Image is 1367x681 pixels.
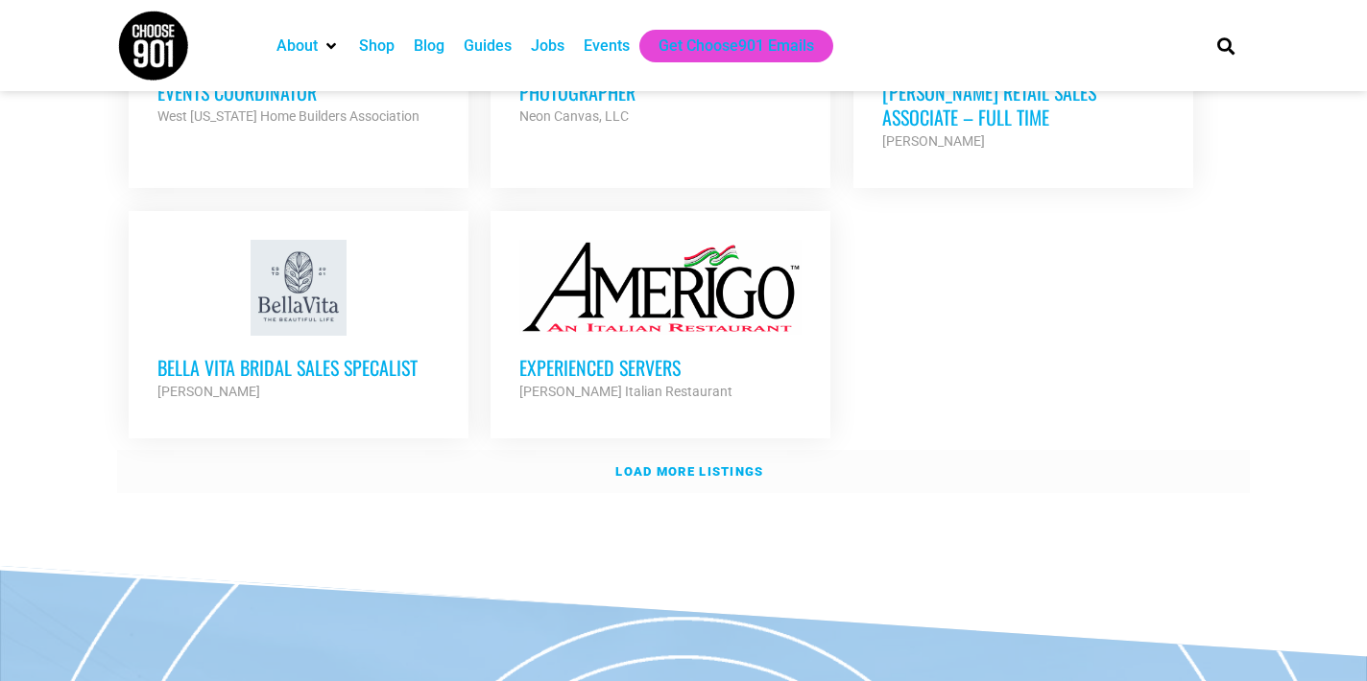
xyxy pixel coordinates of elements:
h3: [PERSON_NAME] Retail Sales Associate – Full Time [882,80,1164,129]
strong: [PERSON_NAME] Italian Restaurant [519,384,732,399]
div: About [267,30,349,62]
h3: Bella Vita Bridal Sales Specalist [157,355,440,380]
a: Experienced Servers [PERSON_NAME] Italian Restaurant [491,211,830,432]
a: Shop [359,35,395,58]
h3: Photographer [519,80,802,105]
a: About [276,35,318,58]
a: Get Choose901 Emails [659,35,814,58]
a: Load more listings [117,450,1250,494]
strong: Neon Canvas, LLC [519,108,629,124]
strong: [PERSON_NAME] [882,133,985,149]
strong: [PERSON_NAME] [157,384,260,399]
a: Events [584,35,630,58]
h3: Events Coordinator [157,80,440,105]
a: Guides [464,35,512,58]
a: Blog [414,35,444,58]
a: Bella Vita Bridal Sales Specalist [PERSON_NAME] [129,211,468,432]
strong: Load more listings [615,464,763,479]
h3: Experienced Servers [519,355,802,380]
nav: Main nav [267,30,1185,62]
div: Search [1211,30,1242,61]
strong: West [US_STATE] Home Builders Association [157,108,420,124]
a: Jobs [531,35,564,58]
